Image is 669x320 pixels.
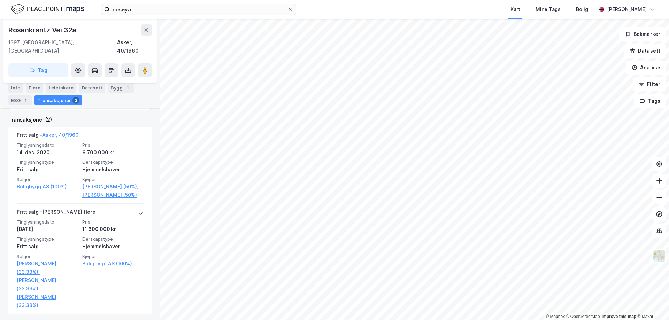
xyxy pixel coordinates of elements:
[82,191,144,199] a: [PERSON_NAME] (50%)
[626,61,666,75] button: Analyse
[8,116,152,124] div: Transaksjoner (2)
[17,159,78,165] span: Tinglysningstype
[82,259,144,268] a: Boligbygg AS (100%)
[566,314,600,319] a: OpenStreetMap
[634,287,669,320] div: Kontrollprogram for chat
[576,5,588,14] div: Bolig
[17,148,78,157] div: 14. des. 2020
[26,83,43,93] div: Eiere
[8,63,68,77] button: Tag
[8,24,78,36] div: Rosenkrantz Vei 32a
[72,97,79,104] div: 2
[82,236,144,242] span: Eierskapstype
[82,142,144,148] span: Pris
[82,253,144,259] span: Kjøper
[79,83,105,93] div: Datasett
[8,95,32,105] div: ESG
[17,131,78,142] div: Fritt salg -
[17,225,78,233] div: [DATE]
[82,182,144,191] a: [PERSON_NAME] (50%),
[634,94,666,108] button: Tags
[602,314,636,319] a: Improve this map
[536,5,561,14] div: Mine Tags
[634,287,669,320] iframe: Chat Widget
[619,27,666,41] button: Bokmerker
[510,5,520,14] div: Kart
[11,3,84,15] img: logo.f888ab2527a4732fd821a326f86c7f29.svg
[42,132,78,138] a: Asker, 40/1960
[17,208,95,219] div: Fritt salg - [PERSON_NAME] flere
[82,225,144,233] div: 11 600 000 kr
[82,159,144,165] span: Eierskapstype
[624,44,666,58] button: Datasett
[546,314,565,319] a: Mapbox
[108,83,134,93] div: Bygg
[46,83,76,93] div: Leietakere
[17,219,78,225] span: Tinglysningsdato
[17,242,78,251] div: Fritt salg
[17,259,78,276] a: [PERSON_NAME] (33.33%),
[82,177,144,182] span: Kjøper
[82,242,144,251] div: Hjemmelshaver
[607,5,647,14] div: [PERSON_NAME]
[8,83,23,93] div: Info
[82,148,144,157] div: 6 700 000 kr
[17,177,78,182] span: Selger
[34,95,82,105] div: Transaksjoner
[82,165,144,174] div: Hjemmelshaver
[17,276,78,293] a: [PERSON_NAME] (33.33%),
[117,38,152,55] div: Asker, 40/1960
[633,77,666,91] button: Filter
[17,142,78,148] span: Tinglysningsdato
[82,219,144,225] span: Pris
[17,253,78,259] span: Selger
[22,97,29,104] div: 1
[17,293,78,310] a: [PERSON_NAME] (33.33%)
[17,182,78,191] a: Boligbygg AS (100%)
[110,4,287,15] input: Søk på adresse, matrikkel, gårdeiere, leietakere eller personer
[17,165,78,174] div: Fritt salg
[8,38,117,55] div: 1397, [GEOGRAPHIC_DATA], [GEOGRAPHIC_DATA]
[653,249,666,263] img: Z
[124,84,131,91] div: 1
[17,236,78,242] span: Tinglysningstype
